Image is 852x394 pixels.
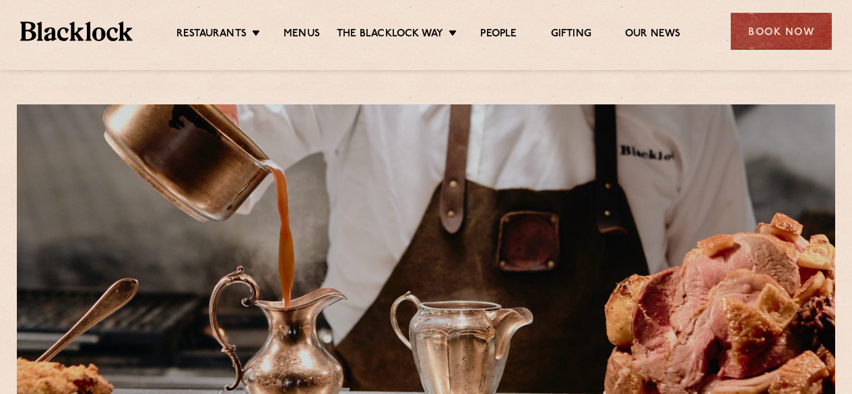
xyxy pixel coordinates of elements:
a: The Blacklock Way [337,28,443,42]
a: Gifting [551,28,591,42]
div: Book Now [731,13,832,50]
a: Menus [284,28,320,42]
img: BL_Textured_Logo-footer-cropped.svg [20,22,133,40]
a: People [480,28,517,42]
a: Our News [625,28,681,42]
a: Restaurants [176,28,247,42]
